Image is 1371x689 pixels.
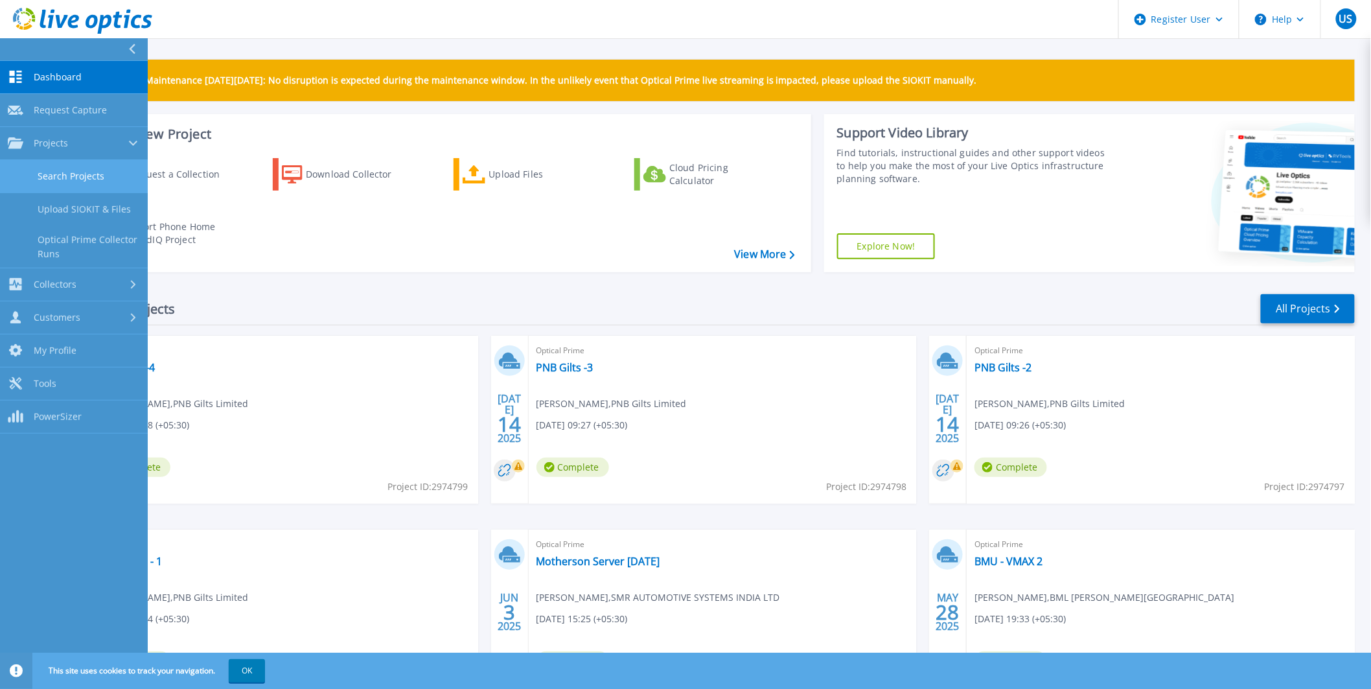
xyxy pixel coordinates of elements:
span: 3 [503,607,515,618]
span: Optical Prime [98,537,470,552]
div: Upload Files [489,161,593,187]
span: Collectors [34,279,76,290]
span: [PERSON_NAME] , PNB Gilts Limited [974,397,1125,411]
span: Complete [974,651,1047,671]
div: Cloud Pricing Calculator [669,161,773,187]
a: PNB Gilts -2 [974,361,1031,374]
span: 14 [936,419,960,430]
div: Import Phone Home CloudIQ Project [127,220,228,246]
div: Download Collector [306,161,409,187]
span: Complete [536,458,609,477]
span: 28 [936,607,960,618]
a: Request a Collection [92,158,236,191]
span: 14 [498,419,521,430]
span: [PERSON_NAME] , PNB Gilts Limited [536,397,687,411]
span: [DATE] 19:33 (+05:30) [974,612,1066,626]
span: [PERSON_NAME] , PNB Gilts Limited [98,590,248,605]
a: Cloud Pricing Calculator [634,158,779,191]
h3: Start a New Project [92,127,794,141]
span: Request Capture [34,104,107,116]
p: Scheduled Maintenance [DATE][DATE]: No disruption is expected during the maintenance window. In t... [97,75,977,86]
a: Explore Now! [837,233,936,259]
div: [DATE] 2025 [936,395,960,442]
a: BMU - VMAX 2 [974,555,1043,568]
span: Complete [974,458,1047,477]
span: US [1339,14,1353,24]
button: OK [229,659,265,683]
a: PNB Gilts -4 [98,361,155,374]
span: My Profile [34,345,76,356]
a: Upload Files [454,158,598,191]
span: PowerSizer [34,411,82,423]
span: [DATE] 09:27 (+05:30) [536,418,628,432]
div: Support Video Library [837,124,1109,141]
span: Optical Prime [974,344,1347,358]
a: View More [734,248,794,261]
a: Download Collector [273,158,417,191]
span: Complete [536,651,609,671]
span: [PERSON_NAME] , PNB Gilts Limited [98,397,248,411]
span: [PERSON_NAME] , BML [PERSON_NAME][GEOGRAPHIC_DATA] [974,590,1234,605]
div: Request a Collection [129,161,233,187]
a: All Projects [1261,294,1355,323]
span: Projects [34,137,68,149]
span: This site uses cookies to track your navigation. [36,659,265,683]
span: Optical Prime [98,344,470,358]
span: Project ID: 2974799 [388,480,468,494]
a: Motherson Server [DATE] [536,555,660,568]
a: PNB Gilts -3 [536,361,593,374]
span: Dashboard [34,71,82,83]
span: [DATE] 09:26 (+05:30) [974,418,1066,432]
span: Tools [34,378,56,390]
span: Customers [34,312,80,323]
span: Project ID: 2974798 [826,480,906,494]
div: MAY 2025 [936,589,960,636]
span: Optical Prime [974,537,1347,552]
div: JUN 2025 [497,589,522,636]
span: [PERSON_NAME] , SMR AUTOMOTIVE SYSTEMS INDIA LTD [536,590,780,605]
span: Optical Prime [536,537,909,552]
div: Find tutorials, instructional guides and other support videos to help you make the most of your L... [837,146,1109,185]
span: Optical Prime [536,344,909,358]
span: Project ID: 2974797 [1265,480,1345,494]
span: [DATE] 15:25 (+05:30) [536,612,628,626]
div: [DATE] 2025 [497,395,522,442]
